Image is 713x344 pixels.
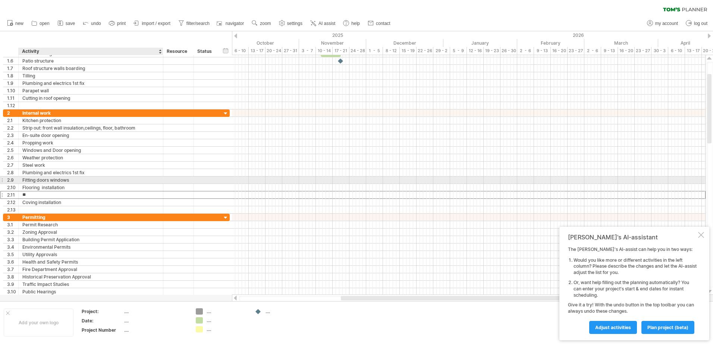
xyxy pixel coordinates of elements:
a: AI assist [308,19,337,28]
div: Patio structure [22,57,159,64]
div: Environmental Permits [22,243,159,251]
a: Adjust activities [589,321,637,334]
a: log out [684,19,710,28]
div: Plumbing and electrics 1st fix [22,169,159,176]
div: The [PERSON_NAME]'s AI-assist can help you in two ways: Give it a try! With the undo button in th... [568,246,697,334]
a: open [29,19,52,28]
span: AI assist [318,21,335,26]
div: Flooring installation [22,184,159,191]
span: contact [376,21,390,26]
div: February 2026 [517,39,584,47]
a: zoom [250,19,273,28]
div: 2.8 [7,169,18,176]
a: my account [645,19,680,28]
span: settings [287,21,302,26]
div: 5 - 9 [450,47,467,55]
div: 3.6 [7,258,18,265]
div: Steel work [22,162,159,169]
span: new [15,21,23,26]
div: 15 - 19 [400,47,417,55]
a: new [5,19,26,28]
div: 3.1 [7,221,18,228]
div: Strip out: front wall insulation,ceilings, floor, bathroom [22,124,159,131]
span: plan project (beta) [647,325,688,330]
div: Zoning Approval [22,229,159,236]
div: 2.3 [7,132,18,139]
span: my account [655,21,678,26]
div: Fire Department Approval [22,266,159,273]
div: 3.4 [7,243,18,251]
div: December 2025 [366,39,443,47]
div: 1.7 [7,65,18,72]
div: 27 - 31 [282,47,299,55]
div: Windows and Door opening [22,147,159,154]
div: En-suite door opening [22,132,159,139]
div: March 2026 [584,39,658,47]
div: 2.10 [7,184,18,191]
div: .... [207,308,247,315]
div: 12 - 16 [467,47,484,55]
div: Project: [82,308,123,315]
div: 2.2 [7,124,18,131]
div: Parapet wall [22,87,159,94]
div: .... [266,308,306,315]
div: Public Hearings [22,288,159,295]
a: help [341,19,362,28]
a: plan project (beta) [641,321,694,334]
div: 13 - 17 [249,47,266,55]
a: filter/search [176,19,212,28]
div: 23 - 27 [568,47,584,55]
div: Coving installation [22,199,159,206]
div: 1 - 5 [366,47,383,55]
div: .... [124,327,187,333]
div: 2.4 [7,139,18,146]
span: undo [91,21,101,26]
div: Traffic Impact Studies [22,281,159,288]
div: 3.8 [7,273,18,280]
div: Health and Safety Permits [22,258,159,265]
span: save [66,21,75,26]
div: Weather protection [22,154,159,161]
div: November 2025 [299,39,366,47]
div: .... [207,326,247,332]
div: 19 - 23 [484,47,500,55]
a: print [107,19,128,28]
div: Resource [167,48,189,55]
span: help [351,21,360,26]
div: Status [197,48,214,55]
div: 1.9 [7,80,18,87]
div: 9 - 13 [534,47,551,55]
div: 1.11 [7,95,18,102]
div: 6 - 10 [232,47,249,55]
div: Historical Preservation Approval [22,273,159,280]
span: import / export [142,21,170,26]
a: navigator [216,19,246,28]
li: Would you like more or different activities in the left column? Please describe the changes and l... [574,257,697,276]
div: 2.6 [7,154,18,161]
div: 1.6 [7,57,18,64]
div: Fitting doors windows [22,176,159,184]
div: Utility Approvals [22,251,159,258]
div: 2.12 [7,199,18,206]
div: 2.13 [7,206,18,213]
div: .... [124,308,187,315]
div: 1.10 [7,87,18,94]
span: navigator [226,21,244,26]
div: 23 - 27 [635,47,651,55]
a: undo [81,19,103,28]
div: 16 - 20 [618,47,635,55]
span: print [117,21,126,26]
div: 16 - 20 [551,47,568,55]
span: Adjust activities [595,325,631,330]
div: 17 - 21 [333,47,349,55]
div: .... [124,318,187,324]
div: 24 - 28 [349,47,366,55]
div: 2.7 [7,162,18,169]
div: Building Permit Application [22,236,159,243]
div: 2 - 6 [517,47,534,55]
div: 3.2 [7,229,18,236]
div: Date: [82,318,123,324]
div: Add your own logo [4,309,73,337]
span: open [40,21,50,26]
div: 3.10 [7,288,18,295]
